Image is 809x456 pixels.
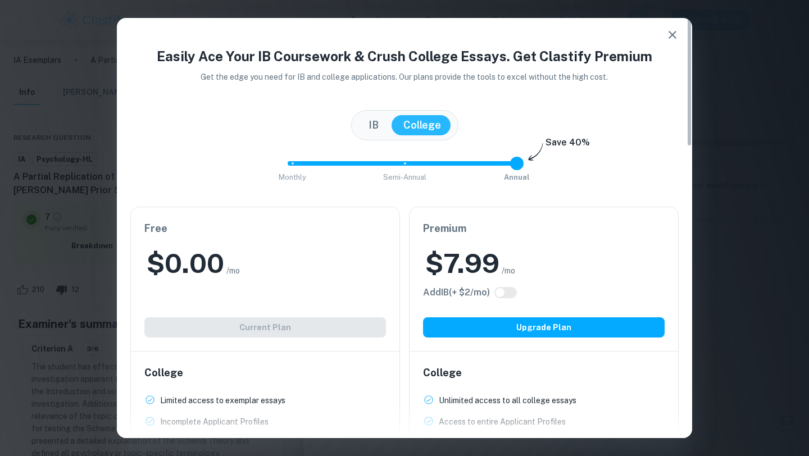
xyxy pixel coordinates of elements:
button: College [392,115,452,135]
span: /mo [226,265,240,277]
h6: Premium [423,221,665,236]
h2: $ 0.00 [147,245,224,281]
p: Get the edge you need for IB and college applications. Our plans provide the tools to excel witho... [185,71,624,83]
span: Semi-Annual [383,173,426,181]
button: Upgrade Plan [423,317,665,338]
img: subscription-arrow.svg [528,143,543,162]
p: Unlimited access to all college essays [439,394,576,407]
h6: Save 40% [546,136,590,155]
span: Annual [504,173,530,181]
h2: $ 7.99 [425,245,499,281]
span: /mo [502,265,515,277]
h6: Free [144,221,386,236]
h4: Easily Ace Your IB Coursework & Crush College Essays. Get Clastify Premium [130,46,679,66]
h6: Click to see all the additional IB features. [423,286,490,299]
h6: College [423,365,665,381]
span: Monthly [279,173,306,181]
p: Limited access to exemplar essays [160,394,285,407]
h6: College [144,365,386,381]
button: IB [357,115,390,135]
